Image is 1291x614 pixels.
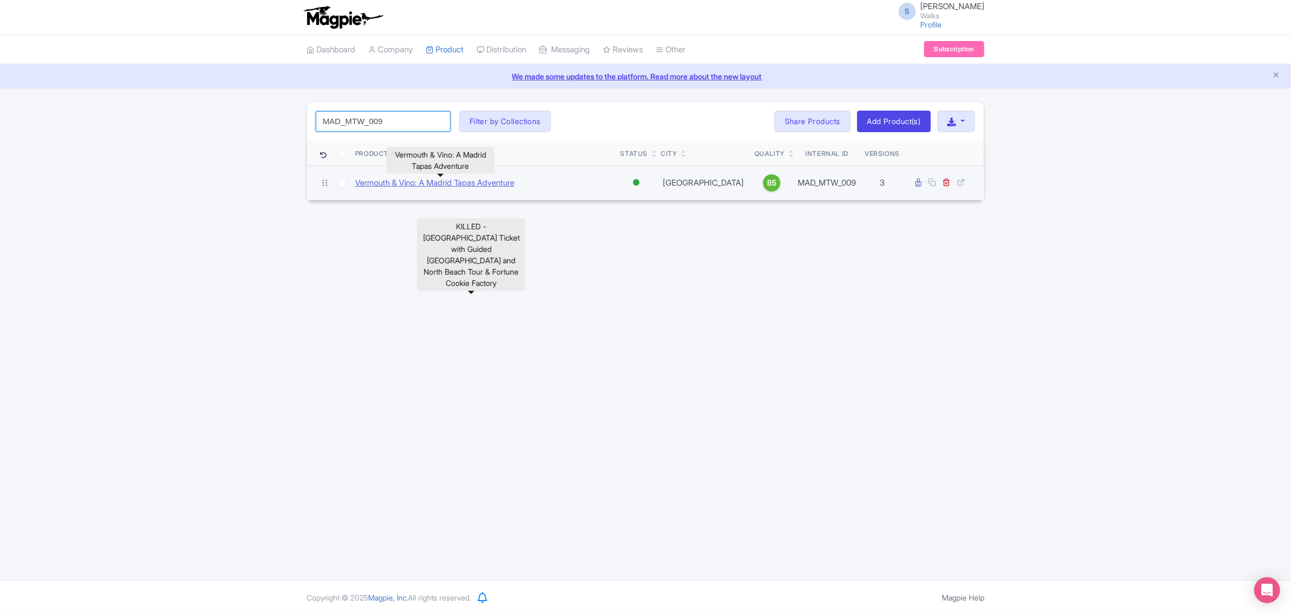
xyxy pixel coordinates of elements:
[426,35,464,65] a: Product
[880,178,885,188] span: 3
[603,35,643,65] a: Reviews
[892,2,984,19] a: S [PERSON_NAME] Walks
[767,177,777,189] span: 85
[477,35,526,65] a: Distribution
[924,41,984,57] a: Subscription
[355,149,411,159] div: Product Name
[307,35,355,65] a: Dashboard
[860,141,904,166] th: Versions
[417,219,525,291] div: KILLED - [GEOGRAPHIC_DATA] Ticket with Guided [GEOGRAPHIC_DATA] and North Beach Tour & Fortune Co...
[942,593,984,602] a: Magpie Help
[857,111,931,132] a: Add Product(s)
[386,147,494,174] div: Vermouth & Vino: A Madrid Tapas Adventure
[355,177,514,189] a: Vermouth & Vino: A Madrid Tapas Adventure
[459,111,551,132] button: Filter by Collections
[899,3,916,20] span: S
[755,149,785,159] div: Quality
[368,35,413,65] a: Company
[631,175,642,190] div: Active
[920,12,984,19] small: Walks
[316,111,451,132] input: Search product name, city, or interal id
[793,165,860,200] td: MAD_MTW_009
[368,593,408,602] span: Magpie, Inc.
[6,71,1285,82] a: We made some updates to the platform. Read more about the new layout
[656,35,685,65] a: Other
[301,5,385,29] img: logo-ab69f6fb50320c5b225c76a69d11143b.png
[300,592,478,603] div: Copyright © 2025 All rights reserved.
[920,1,984,11] span: [PERSON_NAME]
[1254,577,1280,603] div: Open Intercom Messenger
[661,149,677,159] div: City
[539,35,590,65] a: Messaging
[793,141,860,166] th: Internal ID
[1272,70,1280,82] button: Close announcement
[755,174,789,192] a: 85
[920,20,942,29] a: Profile
[656,165,750,200] td: [GEOGRAPHIC_DATA]
[621,149,648,159] div: Status
[774,111,851,132] a: Share Products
